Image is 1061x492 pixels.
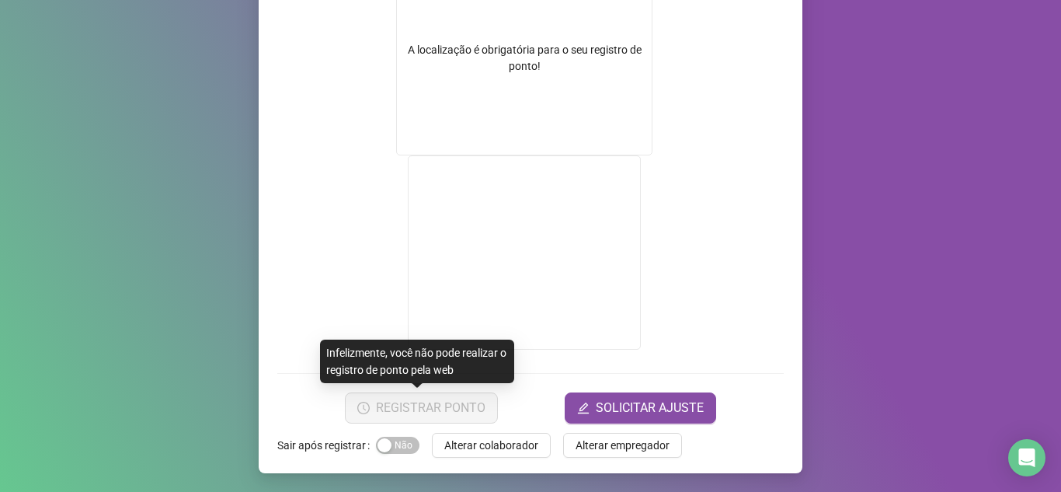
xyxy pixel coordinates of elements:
[277,433,376,458] label: Sair após registrar
[320,340,514,383] div: Infelizmente, você não pode realizar o registro de ponto pela web
[563,433,682,458] button: Alterar empregador
[432,433,551,458] button: Alterar colaborador
[596,399,704,417] span: SOLICITAR AJUSTE
[577,402,590,414] span: edit
[1008,439,1045,476] div: Open Intercom Messenger
[397,42,652,75] div: A localização é obrigatória para o seu registro de ponto!
[444,437,538,454] span: Alterar colaborador
[345,393,498,424] button: REGISTRAR PONTO
[565,393,716,424] button: editSOLICITAR AJUSTE
[576,437,670,454] span: Alterar empregador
